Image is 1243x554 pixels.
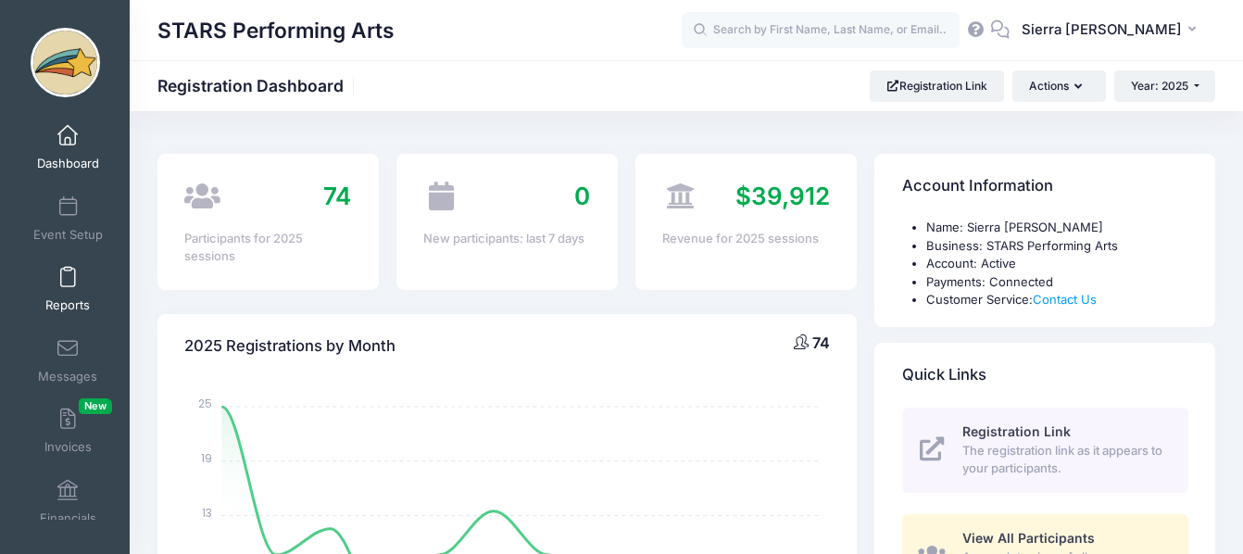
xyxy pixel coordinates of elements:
[902,160,1053,213] h4: Account Information
[1114,70,1215,102] button: Year: 2025
[79,398,112,414] span: New
[812,334,830,352] span: 74
[962,423,1071,439] span: Registration Link
[24,398,112,463] a: InvoicesNew
[37,157,99,172] span: Dashboard
[662,230,829,248] div: Revenue for 2025 sessions
[323,182,351,210] span: 74
[1012,70,1105,102] button: Actions
[870,70,1004,102] a: Registration Link
[1033,292,1097,307] a: Contact Us
[574,182,590,210] span: 0
[157,76,359,95] h1: Registration Dashboard
[926,219,1188,237] li: Name: Sierra [PERSON_NAME]
[423,230,590,248] div: New participants: last 7 days
[962,530,1095,546] span: View All Participants
[24,328,112,393] a: Messages
[682,12,960,49] input: Search by First Name, Last Name, or Email...
[184,320,395,372] h4: 2025 Registrations by Month
[199,396,213,411] tspan: 25
[44,440,92,456] span: Invoices
[45,298,90,314] span: Reports
[24,257,112,321] a: Reports
[926,273,1188,292] li: Payments: Connected
[962,442,1167,478] span: The registration link as it appears to your participants.
[24,470,112,535] a: Financials
[203,504,213,520] tspan: 13
[926,237,1188,256] li: Business: STARS Performing Arts
[1010,9,1215,52] button: Sierra [PERSON_NAME]
[40,510,96,526] span: Financials
[902,348,986,401] h4: Quick Links
[902,408,1188,493] a: Registration Link The registration link as it appears to your participants.
[38,369,97,384] span: Messages
[157,9,395,52] h1: STARS Performing Arts
[1131,79,1188,93] span: Year: 2025
[33,227,103,243] span: Event Setup
[202,450,213,466] tspan: 19
[926,291,1188,309] li: Customer Service:
[735,182,830,210] span: $39,912
[1022,19,1182,40] span: Sierra [PERSON_NAME]
[24,115,112,180] a: Dashboard
[31,28,100,97] img: STARS Performing Arts
[184,230,351,266] div: Participants for 2025 sessions
[926,255,1188,273] li: Account: Active
[24,186,112,251] a: Event Setup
